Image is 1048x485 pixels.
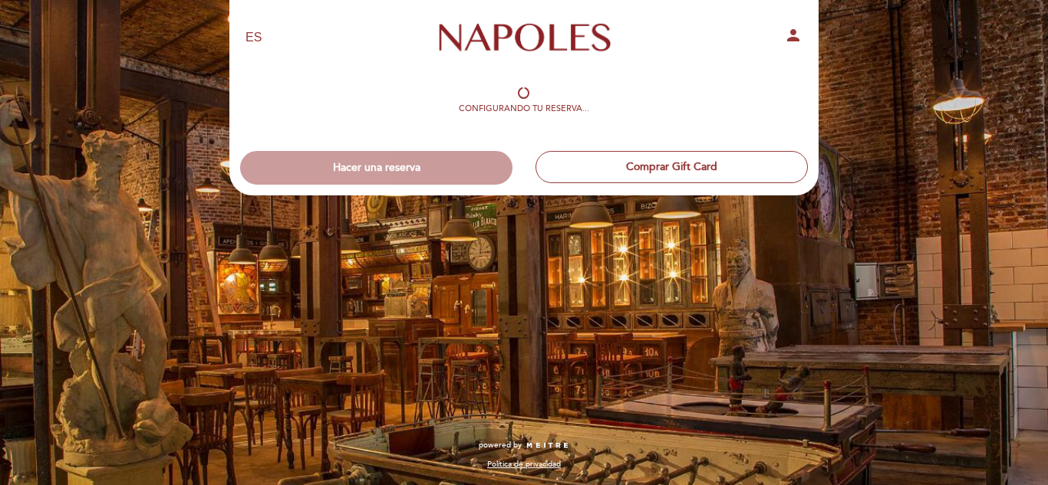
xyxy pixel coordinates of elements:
a: powered by [479,440,569,451]
button: Hacer una reserva [240,151,512,185]
div: Configurando tu reserva... [459,103,589,115]
button: Comprar Gift Card [536,151,808,183]
a: Napoles [428,17,620,59]
a: Política de privacidad [487,459,561,470]
span: powered by [479,440,522,451]
img: MEITRE [526,442,569,450]
button: person [784,26,802,50]
i: person [784,26,802,44]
